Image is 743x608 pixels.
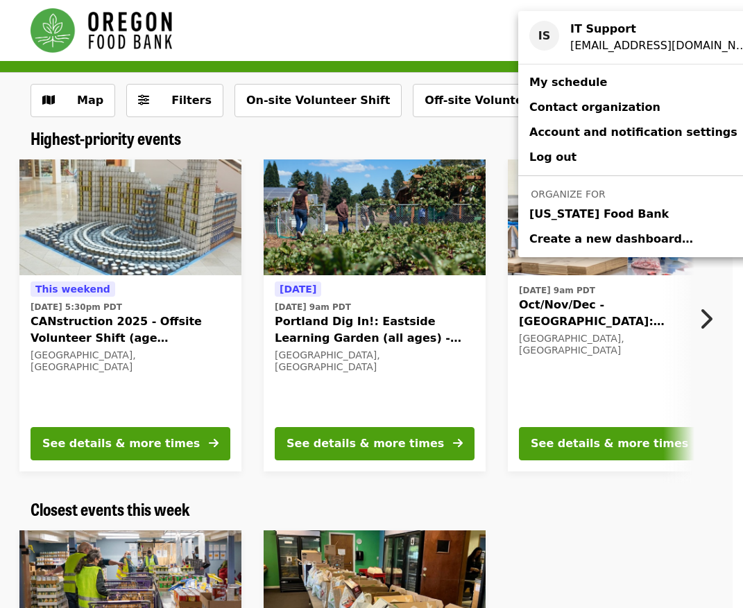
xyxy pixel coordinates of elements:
div: IS [529,21,559,51]
span: Account and notification settings [529,125,737,139]
span: Create a new dashboard… [529,232,693,245]
strong: IT Support [570,22,636,35]
span: [US_STATE] Food Bank [529,206,669,223]
span: Log out [529,150,577,164]
span: Contact organization [529,101,660,114]
span: Organize for [531,189,605,200]
span: My schedule [529,76,607,89]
